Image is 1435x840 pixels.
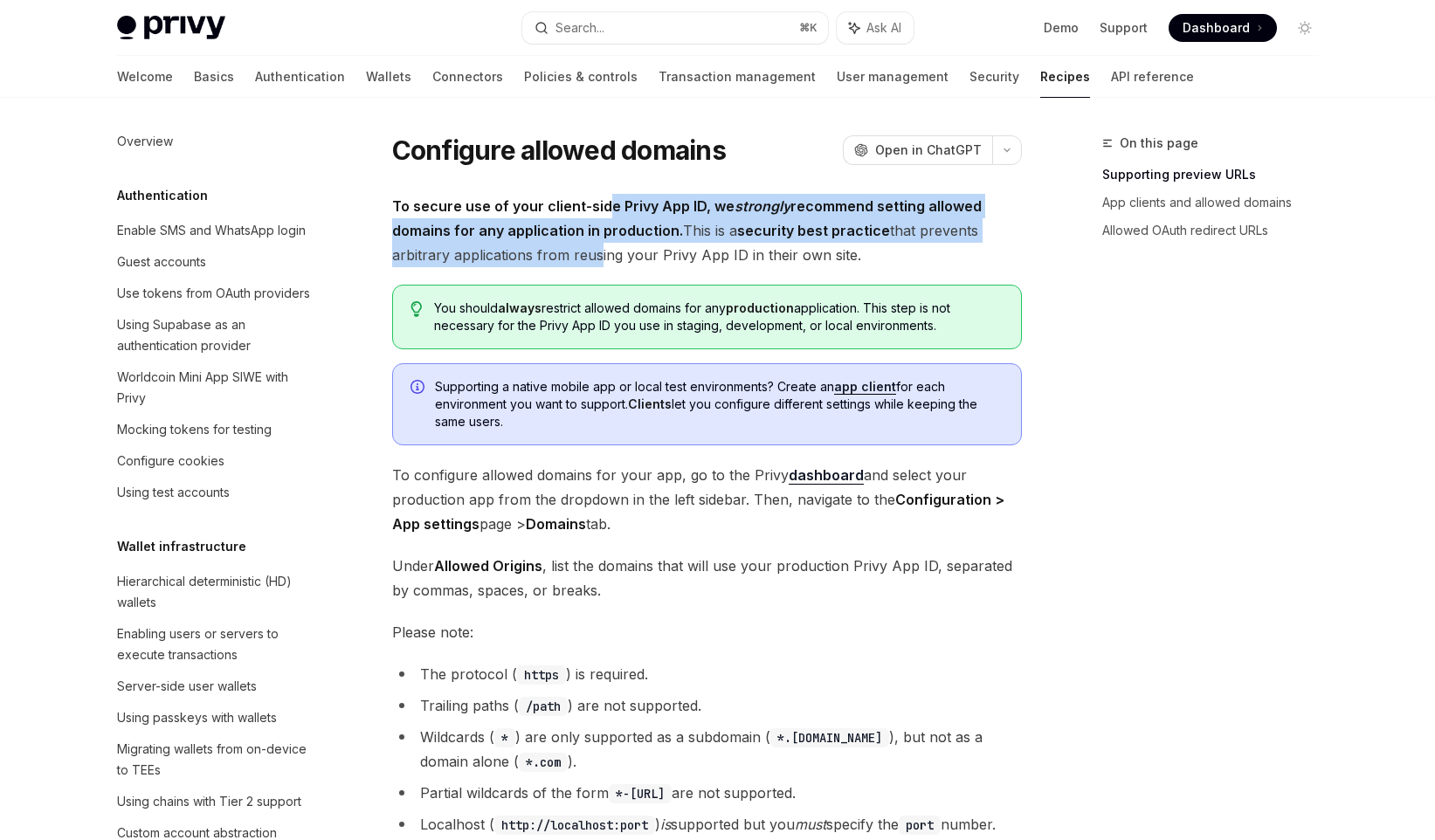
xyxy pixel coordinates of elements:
[392,781,1022,805] li: Partial wildcards of the form are not supported.
[117,56,173,98] a: Welcome
[1183,19,1250,37] span: Dashboard
[194,56,234,98] a: Basics
[628,396,672,411] strong: Clients
[103,786,327,817] a: Using chains with Tier 2 support
[117,739,316,781] div: Migrating wallets from on-device to TEEs
[117,623,316,665] div: Enabling users or servers to execute transactions
[609,784,672,803] code: *-[URL]
[1102,189,1333,217] a: App clients and allowed domains
[392,554,1022,602] span: Under , list the domains that will use your production Privy App ID, separated by commas, spaces,...
[103,566,327,618] a: Hierarchical deterministic (HD) wallets
[522,12,828,44] button: Search...⌘K
[435,378,1004,430] span: Supporting a native mobile app or local test environments? Create an for each environment you wan...
[117,314,316,356] div: Using Supabase as an authentication provider
[117,676,257,697] div: Server-side user wallets
[799,21,818,35] span: ⌘ K
[1111,56,1194,98] a: API reference
[103,702,327,733] a: Using passkeys with wallets
[875,141,982,159] span: Open in ChatGPT
[432,56,503,98] a: Connectors
[494,816,655,835] code: http://localhost:port
[659,56,816,98] a: Transaction management
[103,126,327,157] a: Overview
[519,753,568,772] code: *.com
[843,135,992,165] button: Open in ChatGPT
[834,379,896,395] a: app client
[1100,19,1148,37] a: Support
[103,278,327,309] a: Use tokens from OAuth providers
[366,56,411,98] a: Wallets
[117,185,208,206] h5: Authentication
[392,725,1022,774] li: Wildcards ( ) are only supported as a subdomain ( ), but not as a domain alone ( ).
[117,536,246,557] h5: Wallet infrastructure
[410,301,423,317] svg: Tip
[103,215,327,246] a: Enable SMS and WhatsApp login
[392,620,1022,644] span: Please note:
[1044,19,1079,37] a: Demo
[899,816,941,835] code: port
[117,16,225,40] img: light logo
[1102,161,1333,189] a: Supporting preview URLs
[789,466,864,485] a: dashboard
[1102,217,1333,244] a: Allowed OAuth redirect URLs
[117,791,301,812] div: Using chains with Tier 2 support
[255,56,345,98] a: Authentication
[117,131,173,152] div: Overview
[117,451,224,472] div: Configure cookies
[519,697,568,716] code: /path
[392,463,1022,536] span: To configure allowed domains for your app, go to the Privy and select your production app from th...
[392,134,726,166] h1: Configure allowed domains
[392,194,1022,267] span: This is a that prevents arbitrary applications from reusing your Privy App ID in their own site.
[526,515,586,533] strong: Domains
[392,662,1022,686] li: The protocol ( ) is required.
[117,283,310,304] div: Use tokens from OAuth providers
[392,197,982,239] strong: To secure use of your client-side Privy App ID, we recommend setting allowed domains for any appl...
[795,816,826,833] em: must
[660,816,671,833] em: is
[103,309,327,361] a: Using Supabase as an authentication provider
[103,671,327,702] a: Server-side user wallets
[103,414,327,445] a: Mocking tokens for testing
[117,251,206,272] div: Guest accounts
[1169,14,1277,42] a: Dashboard
[969,56,1019,98] a: Security
[103,733,327,786] a: Migrating wallets from on-device to TEEs
[555,17,604,38] div: Search...
[103,477,327,508] a: Using test accounts
[837,12,914,44] button: Ask AI
[517,665,566,685] code: https
[103,618,327,671] a: Enabling users or servers to execute transactions
[726,300,794,315] strong: production
[117,367,316,409] div: Worldcoin Mini App SIWE with Privy
[866,19,901,37] span: Ask AI
[103,445,327,477] a: Configure cookies
[410,380,428,397] svg: Info
[434,557,542,575] strong: Allowed Origins
[837,56,949,98] a: User management
[117,419,272,440] div: Mocking tokens for testing
[789,466,864,484] strong: dashboard
[1040,56,1090,98] a: Recipes
[117,707,277,728] div: Using passkeys with wallets
[498,300,542,315] strong: always
[392,693,1022,718] li: Trailing paths ( ) are not supported.
[735,197,790,215] em: strongly
[117,220,306,241] div: Enable SMS and WhatsApp login
[737,222,890,239] strong: security best practice
[524,56,638,98] a: Policies & controls
[103,246,327,278] a: Guest accounts
[770,728,889,747] code: *.[DOMAIN_NAME]
[103,361,327,414] a: Worldcoin Mini App SIWE with Privy
[117,571,316,613] div: Hierarchical deterministic (HD) wallets
[1120,133,1198,154] span: On this page
[434,300,1003,334] span: You should restrict allowed domains for any application. This step is not necessary for the Privy...
[1291,14,1319,42] button: Toggle dark mode
[117,482,230,503] div: Using test accounts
